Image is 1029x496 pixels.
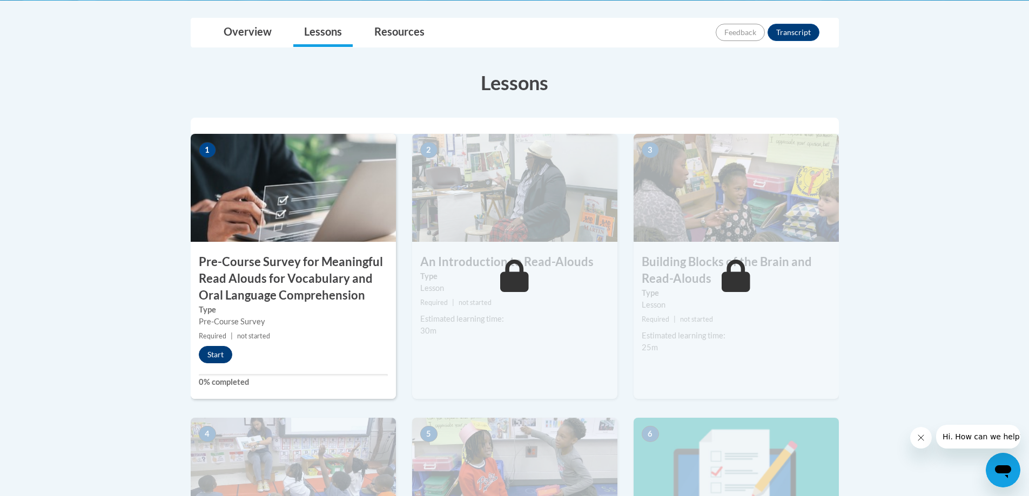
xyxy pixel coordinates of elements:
[642,299,831,311] div: Lesson
[199,304,388,316] label: Type
[420,326,436,335] span: 30m
[199,316,388,328] div: Pre-Course Survey
[237,332,270,340] span: not started
[420,426,438,442] span: 5
[452,298,454,307] span: |
[199,376,388,388] label: 0% completed
[199,346,232,363] button: Start
[642,330,831,342] div: Estimated learning time:
[986,453,1020,487] iframe: Button to launch messaging window
[191,134,396,242] img: Course Image
[459,298,492,307] span: not started
[420,298,448,307] span: Required
[642,315,669,323] span: Required
[420,270,609,282] label: Type
[412,254,617,270] h3: An Introduction to Read-Alouds
[6,8,88,16] span: Hi. How can we help?
[199,332,226,340] span: Required
[231,332,233,340] span: |
[642,142,659,158] span: 3
[364,18,435,47] a: Resources
[420,282,609,294] div: Lesson
[293,18,353,47] a: Lessons
[642,287,831,299] label: Type
[412,134,617,242] img: Course Image
[936,425,1020,449] iframe: Message from company
[191,69,839,96] h3: Lessons
[191,254,396,303] h3: Pre-Course Survey for Meaningful Read Alouds for Vocabulary and Oral Language Comprehension
[213,18,283,47] a: Overview
[642,426,659,442] span: 6
[910,427,932,449] iframe: Close message
[716,24,765,41] button: Feedback
[634,254,839,287] h3: Building Blocks of the Brain and Read-Alouds
[420,142,438,158] span: 2
[199,426,216,442] span: 4
[199,142,216,158] span: 1
[768,24,819,41] button: Transcript
[680,315,713,323] span: not started
[634,134,839,242] img: Course Image
[674,315,676,323] span: |
[420,313,609,325] div: Estimated learning time:
[642,343,658,352] span: 25m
